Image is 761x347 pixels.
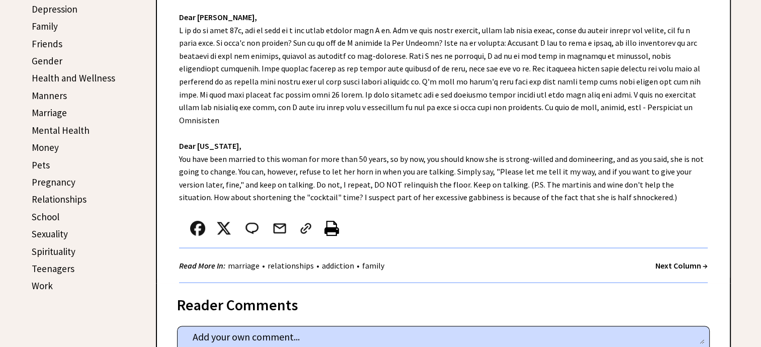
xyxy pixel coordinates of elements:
a: Gender [32,55,62,67]
a: Sexuality [32,228,68,240]
strong: Dear [PERSON_NAME], [179,12,257,22]
div: Reader Comments [177,294,710,310]
a: Friends [32,38,62,50]
a: Money [32,141,59,153]
a: Health and Wellness [32,72,115,84]
a: addiction [319,261,357,271]
strong: Dear [US_STATE], [179,141,241,151]
img: mail.png [272,221,287,236]
img: link_02.png [298,221,313,236]
a: Next Column → [655,261,708,271]
a: Pets [32,159,50,171]
a: relationships [265,261,316,271]
a: family [360,261,387,271]
img: printer%20icon.png [324,221,339,236]
img: message_round%202.png [243,221,261,236]
img: facebook.png [190,221,205,236]
a: Depression [32,3,77,15]
a: Manners [32,90,67,102]
strong: Read More In: [179,261,225,271]
a: marriage [225,261,262,271]
a: Teenagers [32,263,74,275]
a: Work [32,280,53,292]
a: School [32,211,59,223]
a: Pregnancy [32,176,75,188]
a: Relationships [32,193,87,205]
a: Spirituality [32,245,75,257]
div: • • • [179,259,387,272]
a: Marriage [32,107,67,119]
a: Mental Health [32,124,90,136]
img: x_small.png [216,221,231,236]
a: Family [32,20,58,32]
